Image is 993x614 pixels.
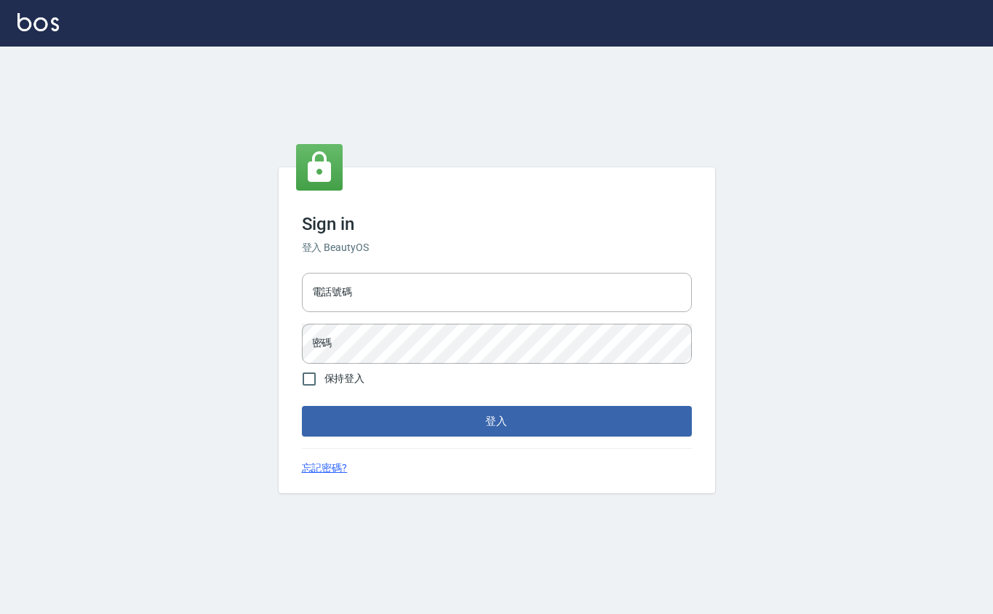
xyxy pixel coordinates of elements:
[302,406,692,436] button: 登入
[302,214,692,234] h3: Sign in
[302,460,348,476] a: 忘記密碼?
[324,371,365,386] span: 保持登入
[302,240,692,255] h6: 登入 BeautyOS
[17,13,59,31] img: Logo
